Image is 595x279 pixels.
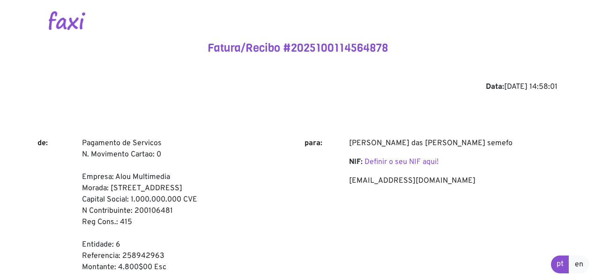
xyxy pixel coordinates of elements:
[569,256,589,273] a: en
[486,82,504,92] b: Data:
[349,157,363,167] b: NIF:
[37,139,48,148] b: de:
[305,139,322,148] b: para:
[349,138,558,149] p: [PERSON_NAME] das [PERSON_NAME] semefo
[364,157,439,167] a: Definir o seu NIF aqui!
[37,81,558,93] div: [DATE] 14:58:01
[551,256,569,273] a: pt
[349,175,558,186] p: [EMAIL_ADDRESS][DOMAIN_NAME]
[37,41,558,55] h4: Fatura/Recibo #2025100114564878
